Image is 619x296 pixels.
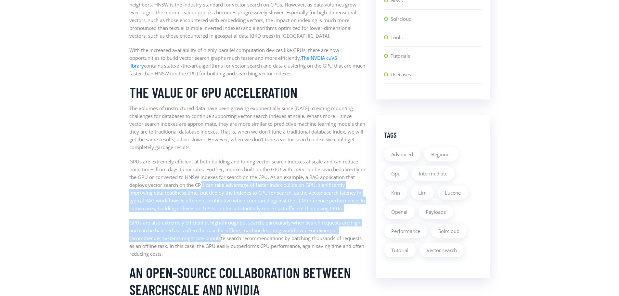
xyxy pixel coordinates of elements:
a: Intermediate [412,166,455,181]
a: The NVDIA cuVS library [129,55,337,69]
a: Openai [384,205,415,219]
a: Advanced [384,147,420,161]
a: Payloads [419,205,453,219]
p: GPUs are extremely efficient at both building and tuning vector search indexes at scale and can r... [129,158,367,212]
p: With the increased availability of highly parallel computation devices like GPUs, there are now o... [129,46,367,77]
a: Usecases [391,71,482,84]
a: Solrcloud [431,224,467,238]
a: Beginner [424,147,458,161]
a: Knn [384,186,407,200]
p: GPUs are also extremely efficient at high-throughput search, particularly when search requests ar... [129,219,367,258]
a: Solrcloud [391,15,482,28]
a: Vector search [419,243,464,257]
a: Performance [384,224,427,238]
p: The volumes of unstructured data have been growing exponentially since [DATE], creating mounting ... [129,104,367,151]
a: Tutorials [391,52,482,65]
h4: Tags [384,131,482,139]
a: Gpu [384,166,408,181]
a: Lucene [438,186,468,200]
a: Llm [411,186,434,200]
h3: The value of GPU acceleration [129,84,367,101]
a: Tutorial [384,243,416,257]
a: Tools [391,33,482,46]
